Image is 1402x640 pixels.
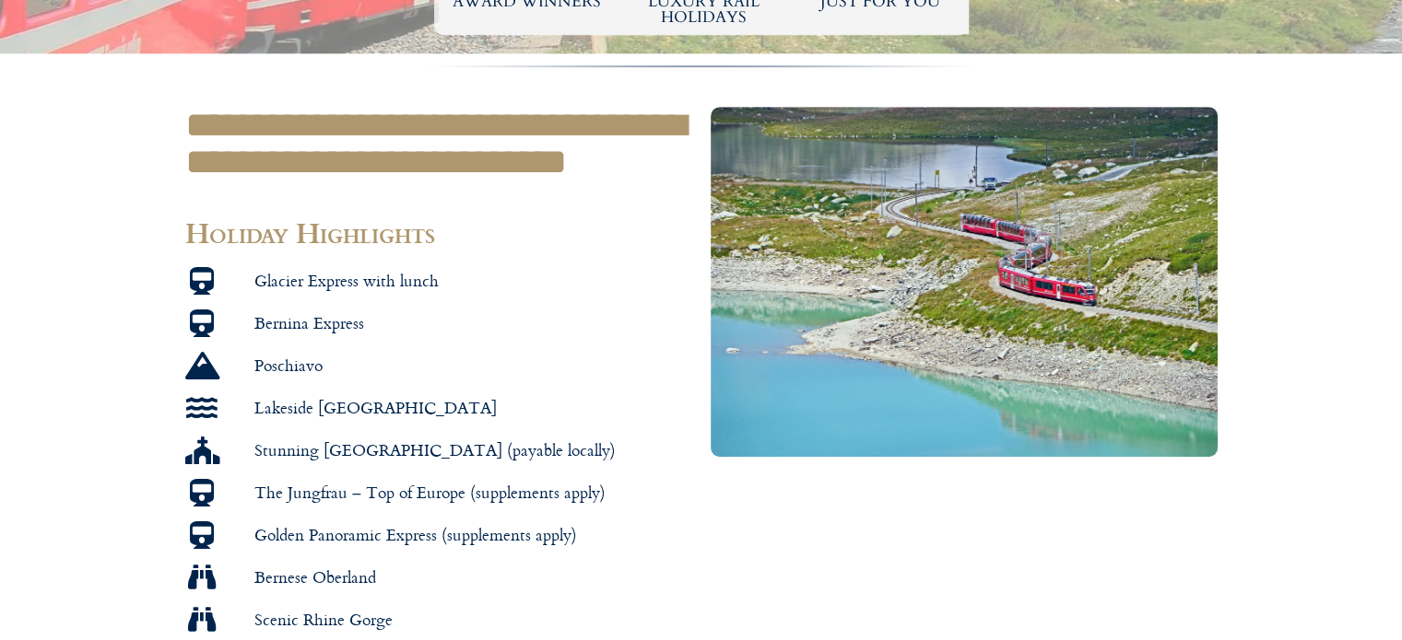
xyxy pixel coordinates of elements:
[250,439,616,460] span: Stunning [GEOGRAPHIC_DATA] (payable locally)
[250,482,606,503] span: The Jungfrau – Top of Europe (supplements apply)
[250,270,439,291] span: Glacier Express with lunch
[250,566,376,588] span: Bernese Oberland
[185,217,692,249] h2: Holiday Highlights
[250,355,323,376] span: Poschiavo
[250,609,393,630] span: Scenic Rhine Gorge
[250,524,577,545] span: Golden Panoramic Express (supplements apply)
[250,312,364,333] span: Bernina Express
[250,397,497,418] span: Lakeside [GEOGRAPHIC_DATA]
